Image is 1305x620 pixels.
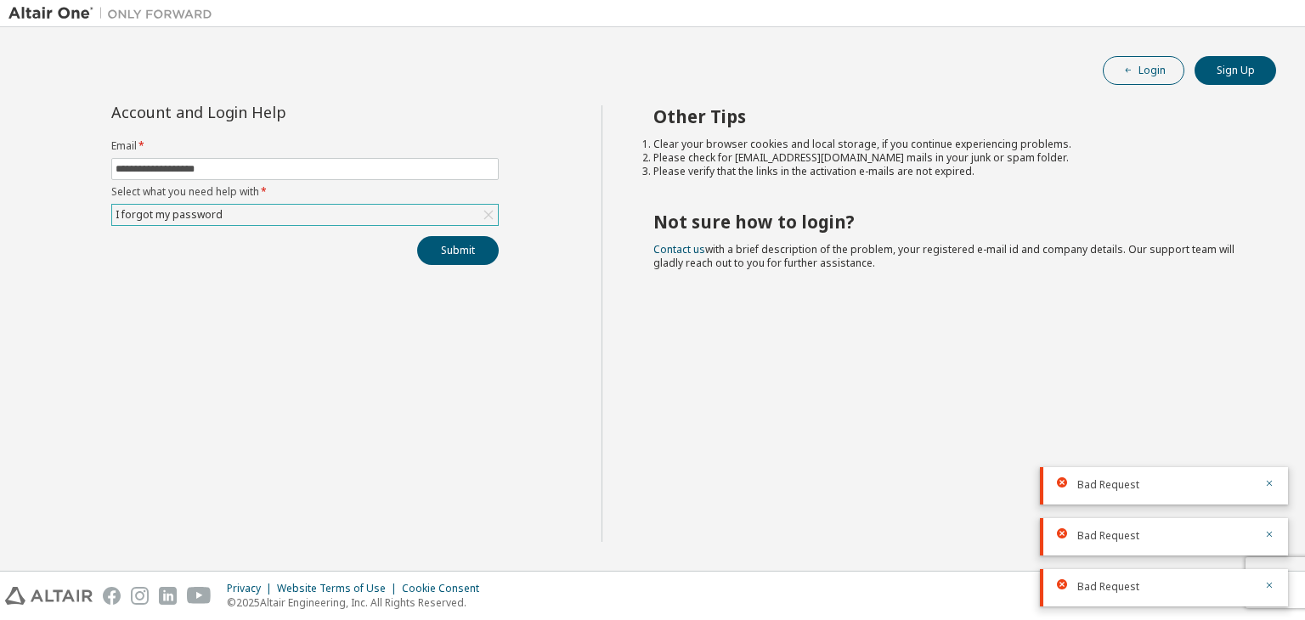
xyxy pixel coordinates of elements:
[111,105,421,119] div: Account and Login Help
[1103,56,1184,85] button: Login
[112,205,498,225] div: I forgot my password
[227,595,489,610] p: © 2025 Altair Engineering, Inc. All Rights Reserved.
[131,587,149,605] img: instagram.svg
[227,582,277,595] div: Privacy
[277,582,402,595] div: Website Terms of Use
[103,587,121,605] img: facebook.svg
[653,151,1246,165] li: Please check for [EMAIL_ADDRESS][DOMAIN_NAME] mails in your junk or spam folder.
[653,138,1246,151] li: Clear your browser cookies and local storage, if you continue experiencing problems.
[653,242,1234,270] span: with a brief description of the problem, your registered e-mail id and company details. Our suppo...
[653,165,1246,178] li: Please verify that the links in the activation e-mails are not expired.
[187,587,212,605] img: youtube.svg
[653,211,1246,233] h2: Not sure how to login?
[653,105,1246,127] h2: Other Tips
[8,5,221,22] img: Altair One
[111,185,499,199] label: Select what you need help with
[111,139,499,153] label: Email
[653,242,705,256] a: Contact us
[5,587,93,605] img: altair_logo.svg
[113,206,225,224] div: I forgot my password
[1077,478,1139,492] span: Bad Request
[159,587,177,605] img: linkedin.svg
[402,582,489,595] div: Cookie Consent
[417,236,499,265] button: Submit
[1077,529,1139,543] span: Bad Request
[1077,580,1139,594] span: Bad Request
[1195,56,1276,85] button: Sign Up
